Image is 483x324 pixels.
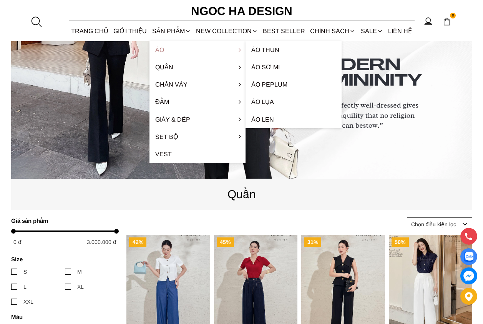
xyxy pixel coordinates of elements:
a: BEST SELLER [261,21,308,41]
a: Quần [149,58,246,76]
div: S [23,267,27,276]
a: Áo len [246,111,342,128]
a: messenger [460,267,477,284]
span: 3.000.000 ₫ [87,239,116,245]
img: Display image [464,252,473,262]
a: NEW COLLECTION [193,21,260,41]
a: Áo [149,41,246,58]
a: TRANG CHỦ [69,21,111,41]
a: Chân váy [149,76,246,93]
p: Quần [11,185,472,203]
div: XXL [23,297,33,306]
a: Áo Peplum [246,76,342,93]
a: GIỚI THIỆU [111,21,149,41]
a: SALE [358,21,385,41]
div: Chính sách [308,21,358,41]
div: SẢN PHẨM [149,21,193,41]
a: Giày & Dép [149,111,246,128]
h4: Giá sản phẩm [11,217,114,224]
div: L [23,282,27,291]
a: Áo lụa [246,93,342,110]
div: M [77,267,82,276]
a: Áo thun [246,41,342,58]
span: 0 ₫ [13,239,22,245]
h4: Màu [11,314,114,320]
a: Áo sơ mi [246,58,342,76]
a: LIÊN HỆ [385,21,414,41]
h4: Size [11,256,114,262]
a: Set Bộ [149,128,246,145]
div: XL [77,282,84,291]
span: 0 [450,13,456,19]
a: Vest [149,145,246,163]
a: Đầm [149,93,246,110]
img: img-CART-ICON-ksit0nf1 [443,17,451,26]
a: Display image [460,248,477,265]
a: Ngoc Ha Design [184,2,299,20]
